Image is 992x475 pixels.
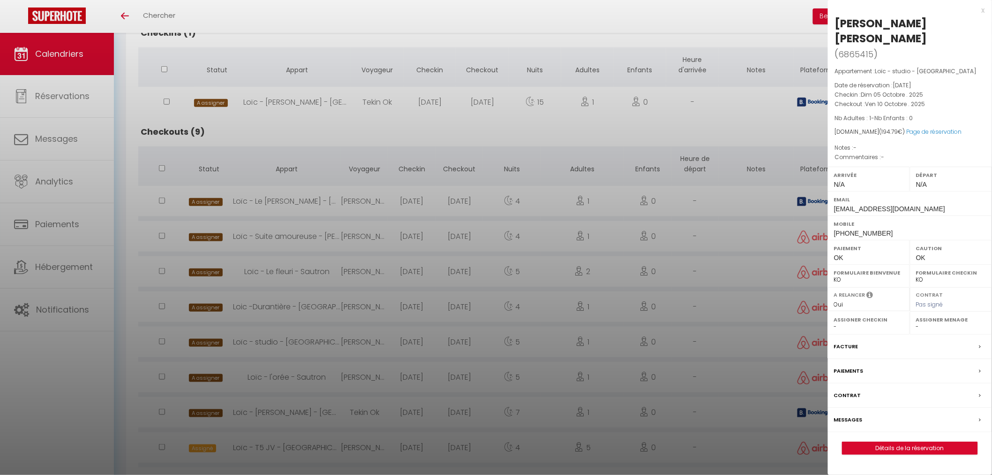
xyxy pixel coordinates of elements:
a: Détails de la réservation [842,442,977,454]
label: Mobile [834,219,986,229]
label: Contrat [834,391,861,400]
span: ( €) [879,128,905,136]
label: Paiements [834,366,864,376]
div: [PERSON_NAME] [PERSON_NAME] [835,16,985,46]
label: Email [834,195,986,204]
span: [EMAIL_ADDRESS][DOMAIN_NAME] [834,205,945,213]
span: OK [834,254,843,261]
span: 194.79 [882,128,898,136]
label: Messages [834,415,863,425]
div: x [828,5,985,16]
label: Arrivée [834,170,904,180]
p: Commentaires : [835,153,985,162]
span: Ven 10 Octobre . 2025 [865,100,925,108]
span: [PHONE_NUMBER] [834,230,893,237]
label: Contrat [916,291,943,297]
button: Détails de la réservation [842,442,978,455]
span: ( ) [835,47,878,61]
span: - [854,144,857,152]
label: A relancer [834,291,865,299]
label: Assigner Checkin [834,315,904,324]
label: Caution [916,244,986,253]
span: - [881,153,885,161]
p: Checkout : [835,100,985,109]
label: Formulaire Bienvenue [834,268,904,277]
label: Facture [834,342,858,352]
span: 6865415 [839,48,874,60]
p: Notes : [835,143,985,153]
span: Nb Adultes : 1 [835,114,872,122]
p: - [835,114,985,123]
span: OK [916,254,925,261]
span: N/A [916,181,927,188]
span: Pas signé [916,300,943,308]
p: Appartement : [835,67,985,76]
span: Loïc - studio - [GEOGRAPHIC_DATA] [875,67,977,75]
span: [DATE] [893,81,912,89]
span: N/A [834,181,845,188]
div: [DOMAIN_NAME] [835,128,985,137]
label: Paiement [834,244,904,253]
p: Checkin : [835,90,985,100]
p: Date de réservation : [835,81,985,90]
label: Formulaire Checkin [916,268,986,277]
span: Nb Enfants : 0 [875,114,913,122]
a: Page de réservation [907,128,962,136]
label: Assigner Menage [916,315,986,324]
label: Départ [916,170,986,180]
span: Dim 05 Octobre . 2025 [861,91,924,99]
i: Sélectionner OUI si vous souhaiter envoyer les séquences de messages post-checkout [867,291,873,301]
